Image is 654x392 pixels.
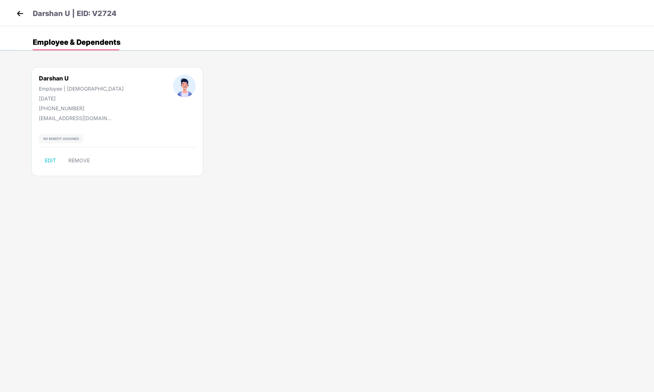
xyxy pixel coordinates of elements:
button: REMOVE [63,155,96,166]
div: [EMAIL_ADDRESS][DOMAIN_NAME] [39,115,112,121]
span: EDIT [45,158,56,163]
div: Employee & Dependents [33,39,120,46]
span: REMOVE [68,158,90,163]
img: profileImage [173,75,196,97]
div: [PHONE_NUMBER] [39,105,124,111]
button: EDIT [39,155,62,166]
div: Darshan U [39,75,124,82]
div: [DATE] [39,95,124,102]
p: Darshan U | EID: V2724 [33,8,116,19]
img: svg+xml;base64,PHN2ZyB4bWxucz0iaHR0cDovL3d3dy53My5vcmcvMjAwMC9zdmciIHdpZHRoPSIxMjIiIGhlaWdodD0iMj... [39,134,83,143]
div: Employee | [DEMOGRAPHIC_DATA] [39,86,124,92]
img: back [15,8,25,19]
